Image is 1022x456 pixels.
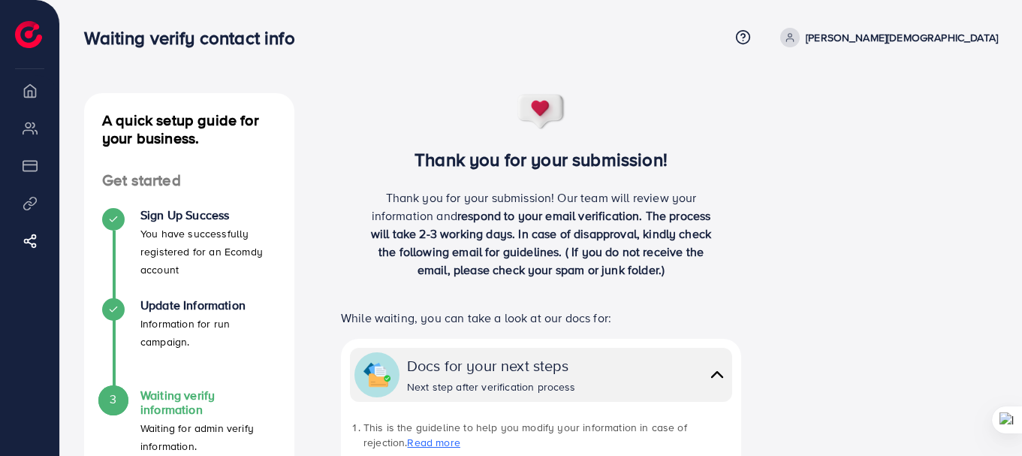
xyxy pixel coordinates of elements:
span: respond to your email verification. The process will take 2-3 working days. In case of disapprova... [371,207,711,278]
div: Docs for your next steps [407,355,576,376]
li: This is the guideline to help you modify your information in case of rejection. [363,420,732,451]
p: Waiting for admin verify information. [140,419,276,455]
h4: A quick setup guide for your business. [84,111,294,147]
span: 3 [110,391,116,408]
p: Information for run campaign. [140,315,276,351]
iframe: Chat [694,64,1011,445]
h4: Waiting verify information [140,388,276,417]
p: You have successfully registered for an Ecomdy account [140,225,276,279]
a: [PERSON_NAME][DEMOGRAPHIC_DATA] [774,28,998,47]
p: [PERSON_NAME][DEMOGRAPHIC_DATA] [806,29,998,47]
img: success [517,93,566,131]
div: Next step after verification process [407,379,576,394]
h4: Sign Up Success [140,208,276,222]
p: Thank you for your submission! Our team will review your information and [363,189,719,279]
img: collapse [363,361,390,388]
p: While waiting, you can take a look at our docs for: [341,309,741,327]
a: Read more [407,435,460,450]
img: logo [15,21,42,48]
h4: Update Information [140,298,276,313]
li: Update Information [84,298,294,388]
h4: Get started [84,171,294,190]
h3: Waiting verify contact info [84,27,306,49]
h3: Thank you for your submission! [318,149,764,171]
li: Sign Up Success [84,208,294,298]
